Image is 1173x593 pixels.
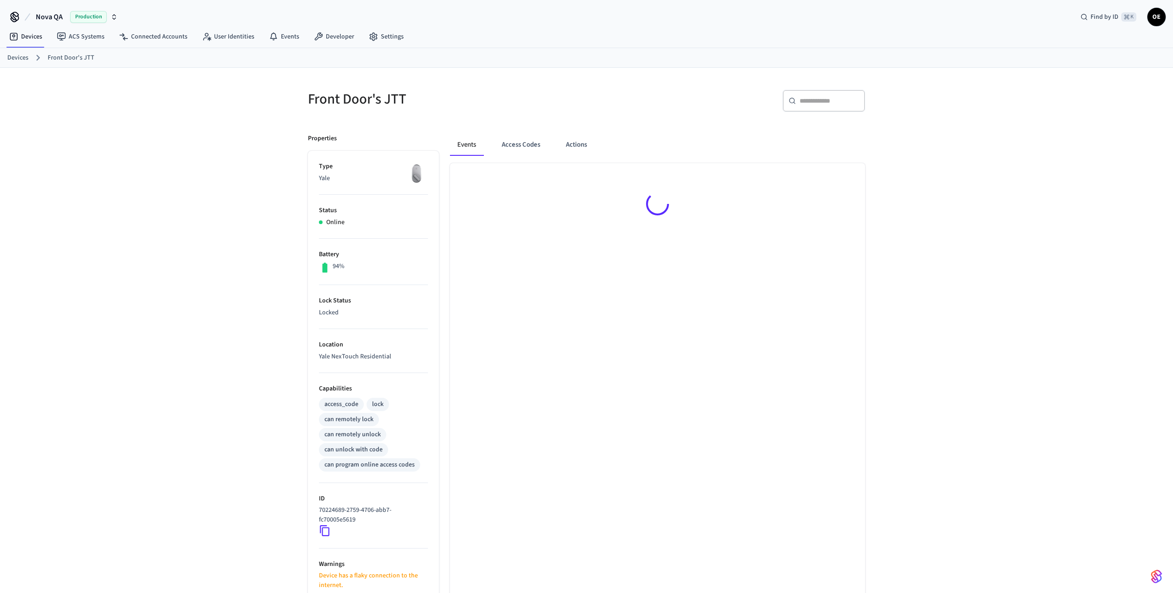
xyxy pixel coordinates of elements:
[308,134,337,143] p: Properties
[319,308,428,318] p: Locked
[324,400,358,409] div: access_code
[319,340,428,350] p: Location
[326,218,345,227] p: Online
[1148,9,1165,25] span: OE
[319,505,424,525] p: 70224689-2759-4706-abb7-fc70005e5619
[319,162,428,171] p: Type
[308,90,581,109] h5: Front Door's JTT
[48,53,94,63] a: Front Door's JTT
[324,430,381,439] div: can remotely unlock
[319,174,428,183] p: Yale
[450,134,483,156] button: Events
[195,28,262,45] a: User Identities
[324,460,415,470] div: can program online access codes
[1151,569,1162,584] img: SeamLogoGradient.69752ec5.svg
[49,28,112,45] a: ACS Systems
[2,28,49,45] a: Devices
[494,134,548,156] button: Access Codes
[307,28,362,45] a: Developer
[262,28,307,45] a: Events
[333,262,345,271] p: 94%
[319,384,428,394] p: Capabilities
[559,134,594,156] button: Actions
[319,560,428,569] p: Warnings
[1073,9,1144,25] div: Find by ID⌘ K
[7,53,28,63] a: Devices
[36,11,63,22] span: Nova QA
[1121,12,1136,22] span: ⌘ K
[112,28,195,45] a: Connected Accounts
[1147,8,1166,26] button: OE
[319,571,428,590] p: Device has a flaky connection to the internet.
[319,352,428,362] p: Yale NexTouch Residential
[1091,12,1118,22] span: Find by ID
[324,415,373,424] div: can remotely lock
[319,250,428,259] p: Battery
[324,445,383,455] div: can unlock with code
[70,11,107,23] span: Production
[362,28,411,45] a: Settings
[319,296,428,306] p: Lock Status
[319,494,428,504] p: ID
[319,206,428,215] p: Status
[405,162,428,185] img: August Wifi Smart Lock 3rd Gen, Silver, Front
[372,400,384,409] div: lock
[450,134,865,156] div: ant example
